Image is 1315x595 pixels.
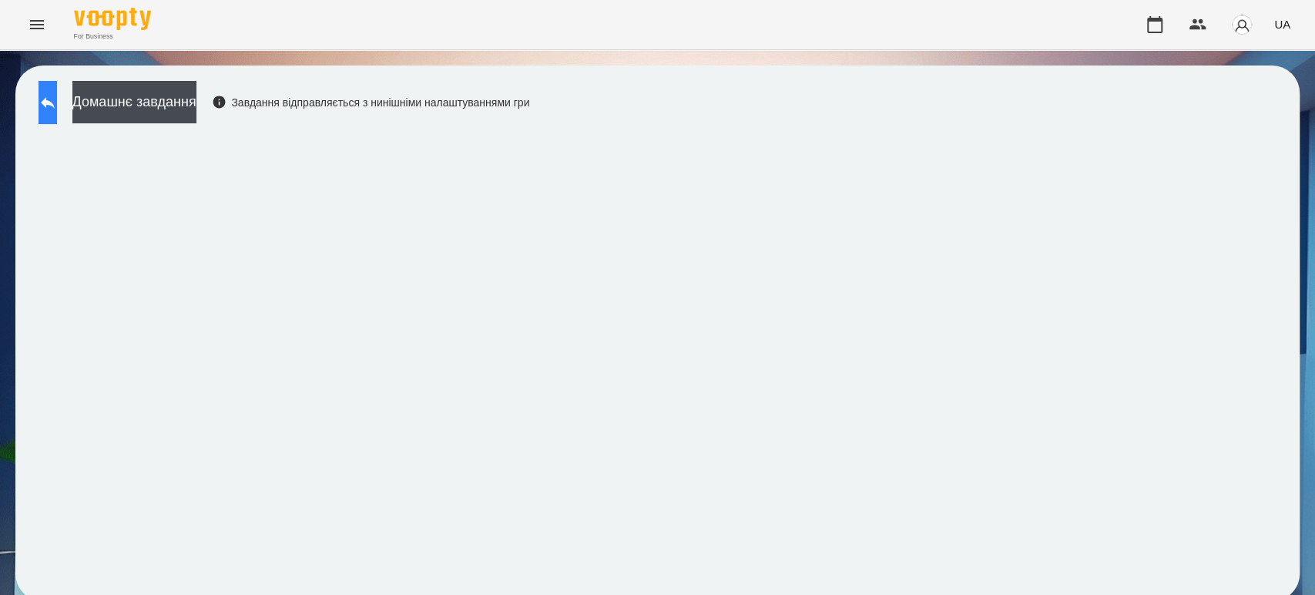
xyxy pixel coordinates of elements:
[1231,14,1253,35] img: avatar_s.png
[1268,10,1297,39] button: UA
[72,81,196,123] button: Домашнє завдання
[74,32,151,42] span: For Business
[212,95,530,110] div: Завдання відправляється з нинішніми налаштуваннями гри
[18,6,55,43] button: Menu
[74,8,151,30] img: Voopty Logo
[1274,16,1290,32] span: UA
